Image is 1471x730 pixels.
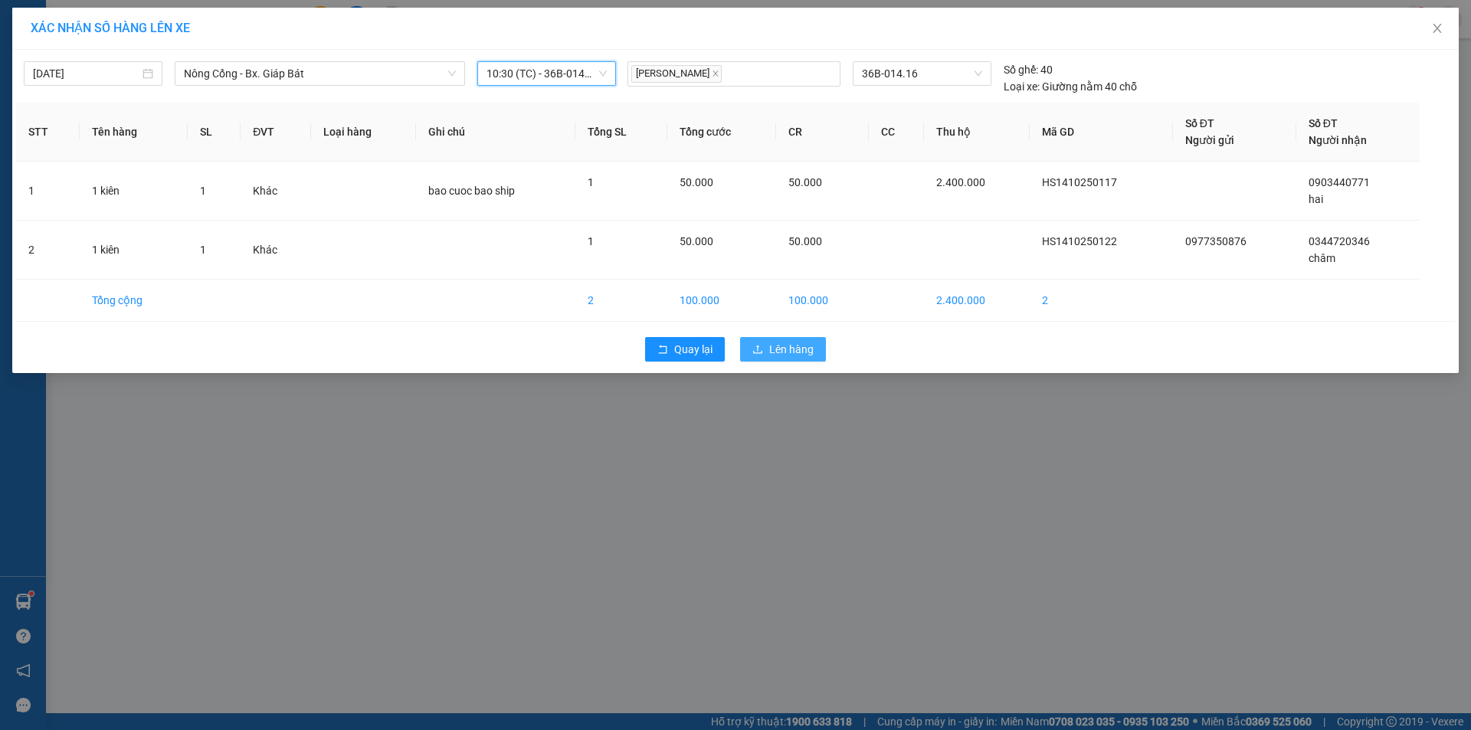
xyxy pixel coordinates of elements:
[1309,117,1338,129] span: Số ĐT
[162,62,253,78] span: HS1410250122
[936,176,985,188] span: 2.400.000
[311,103,416,162] th: Loại hàng
[645,337,725,362] button: rollbackQuay lại
[188,103,241,162] th: SL
[631,65,722,83] span: [PERSON_NAME]
[8,44,41,98] img: logo
[80,280,188,322] td: Tổng cộng
[1042,235,1117,247] span: HS1410250122
[61,84,144,117] strong: PHIẾU BIÊN NHẬN
[1309,176,1370,188] span: 0903440771
[657,344,668,356] span: rollback
[16,162,80,221] td: 1
[487,62,607,85] span: 10:30 (TC) - 36B-014.16
[1004,61,1053,78] div: 40
[667,280,776,322] td: 100.000
[776,103,869,162] th: CR
[447,69,457,78] span: down
[1309,193,1323,205] span: hai
[241,221,311,280] td: Khác
[428,185,515,197] span: bao cuoc bao ship
[869,103,924,162] th: CC
[184,62,456,85] span: Nông Cống - Bx. Giáp Bát
[1030,103,1173,162] th: Mã GD
[769,341,814,358] span: Lên hàng
[1042,176,1117,188] span: HS1410250117
[1004,78,1040,95] span: Loại xe:
[1309,134,1367,146] span: Người nhận
[1030,280,1173,322] td: 2
[924,280,1030,322] td: 2.400.000
[200,185,206,197] span: 1
[50,12,155,62] strong: CHUYỂN PHÁT NHANH ĐÔNG LÝ
[924,103,1030,162] th: Thu hộ
[862,62,981,85] span: 36B-014.16
[776,280,869,322] td: 100.000
[1185,235,1247,247] span: 0977350876
[667,103,776,162] th: Tổng cước
[33,65,139,82] input: 14/10/2025
[31,21,190,35] span: XÁC NHẬN SỐ HÀNG LÊN XE
[588,235,594,247] span: 1
[416,103,576,162] th: Ghi chú
[712,70,719,77] span: close
[241,162,311,221] td: Khác
[80,162,188,221] td: 1 kiên
[1309,252,1335,264] span: châm
[1309,235,1370,247] span: 0344720346
[241,103,311,162] th: ĐVT
[1004,61,1038,78] span: Số ghế:
[575,103,667,162] th: Tổng SL
[1185,117,1214,129] span: Số ĐT
[80,221,188,280] td: 1 kiên
[1416,8,1459,51] button: Close
[788,176,822,188] span: 50.000
[740,337,826,362] button: uploadLên hàng
[200,244,206,256] span: 1
[674,341,713,358] span: Quay lại
[76,65,126,81] span: SĐT XE
[1185,134,1234,146] span: Người gửi
[680,235,713,247] span: 50.000
[1004,78,1137,95] div: Giường nằm 40 chỗ
[752,344,763,356] span: upload
[16,103,80,162] th: STT
[680,176,713,188] span: 50.000
[16,221,80,280] td: 2
[80,103,188,162] th: Tên hàng
[1431,22,1443,34] span: close
[588,176,594,188] span: 1
[575,280,667,322] td: 2
[788,235,822,247] span: 50.000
